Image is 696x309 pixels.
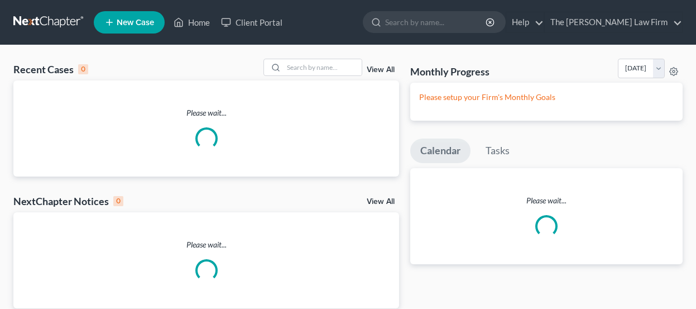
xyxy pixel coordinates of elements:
a: View All [367,66,395,74]
p: Please wait... [13,107,399,118]
input: Search by name... [284,59,362,75]
a: Client Portal [215,12,288,32]
span: New Case [117,18,154,27]
p: Please setup your Firm's Monthly Goals [419,92,674,103]
input: Search by name... [385,12,487,32]
a: Home [168,12,215,32]
a: Help [506,12,544,32]
p: Please wait... [410,195,683,206]
div: 0 [78,64,88,74]
h3: Monthly Progress [410,65,489,78]
div: NextChapter Notices [13,194,123,208]
a: Calendar [410,139,471,163]
p: Please wait... [13,239,399,250]
a: Tasks [476,139,520,163]
a: The [PERSON_NAME] Law Firm [545,12,682,32]
div: 0 [113,196,123,206]
div: Recent Cases [13,63,88,76]
a: View All [367,198,395,206]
